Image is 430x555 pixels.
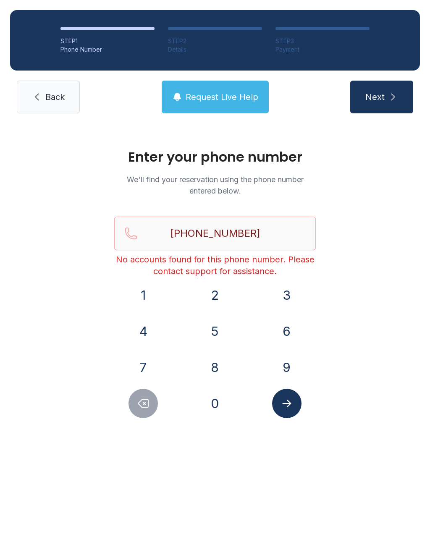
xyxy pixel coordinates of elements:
[128,389,158,418] button: Delete number
[200,317,230,346] button: 5
[186,91,258,103] span: Request Live Help
[114,150,316,164] h1: Enter your phone number
[272,317,302,346] button: 6
[272,280,302,310] button: 3
[128,317,158,346] button: 4
[128,280,158,310] button: 1
[200,280,230,310] button: 2
[45,91,65,103] span: Back
[275,45,370,54] div: Payment
[60,45,155,54] div: Phone Number
[200,353,230,382] button: 8
[60,37,155,45] div: STEP 1
[128,353,158,382] button: 7
[168,37,262,45] div: STEP 2
[168,45,262,54] div: Details
[272,353,302,382] button: 9
[114,174,316,196] p: We'll find your reservation using the phone number entered below.
[200,389,230,418] button: 0
[272,389,302,418] button: Submit lookup form
[114,217,316,250] input: Reservation phone number
[365,91,385,103] span: Next
[114,254,316,277] div: No accounts found for this phone number. Please contact support for assistance.
[275,37,370,45] div: STEP 3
